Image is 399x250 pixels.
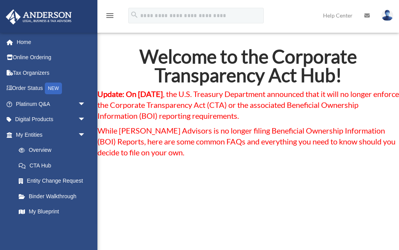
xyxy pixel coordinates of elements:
[45,83,62,94] div: NEW
[130,11,139,19] i: search
[5,65,97,81] a: Tax Organizers
[11,219,97,235] a: Tax Due Dates
[11,204,97,220] a: My Blueprint
[105,11,115,20] i: menu
[97,47,399,88] h2: Welcome to the Corporate Transparency Act Hub!
[5,34,97,50] a: Home
[5,81,97,97] a: Order StatusNEW
[11,173,97,189] a: Entity Change Request
[5,112,97,127] a: Digital Productsarrow_drop_down
[11,158,94,173] a: CTA Hub
[5,50,97,65] a: Online Ordering
[97,89,163,99] strong: Update: On [DATE]
[11,188,97,204] a: Binder Walkthrough
[381,10,393,21] img: User Pic
[4,9,74,25] img: Anderson Advisors Platinum Portal
[5,96,97,112] a: Platinum Q&Aarrow_drop_down
[97,89,399,120] span: , the U.S. Treasury Department announced that it will no longer enforce the Corporate Transparenc...
[11,143,97,158] a: Overview
[105,14,115,20] a: menu
[78,127,94,143] span: arrow_drop_down
[78,112,94,128] span: arrow_drop_down
[78,96,94,112] span: arrow_drop_down
[97,126,395,157] span: While [PERSON_NAME] Advisors is no longer filing Beneficial Ownership Information (BOI) Reports, ...
[5,127,97,143] a: My Entitiesarrow_drop_down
